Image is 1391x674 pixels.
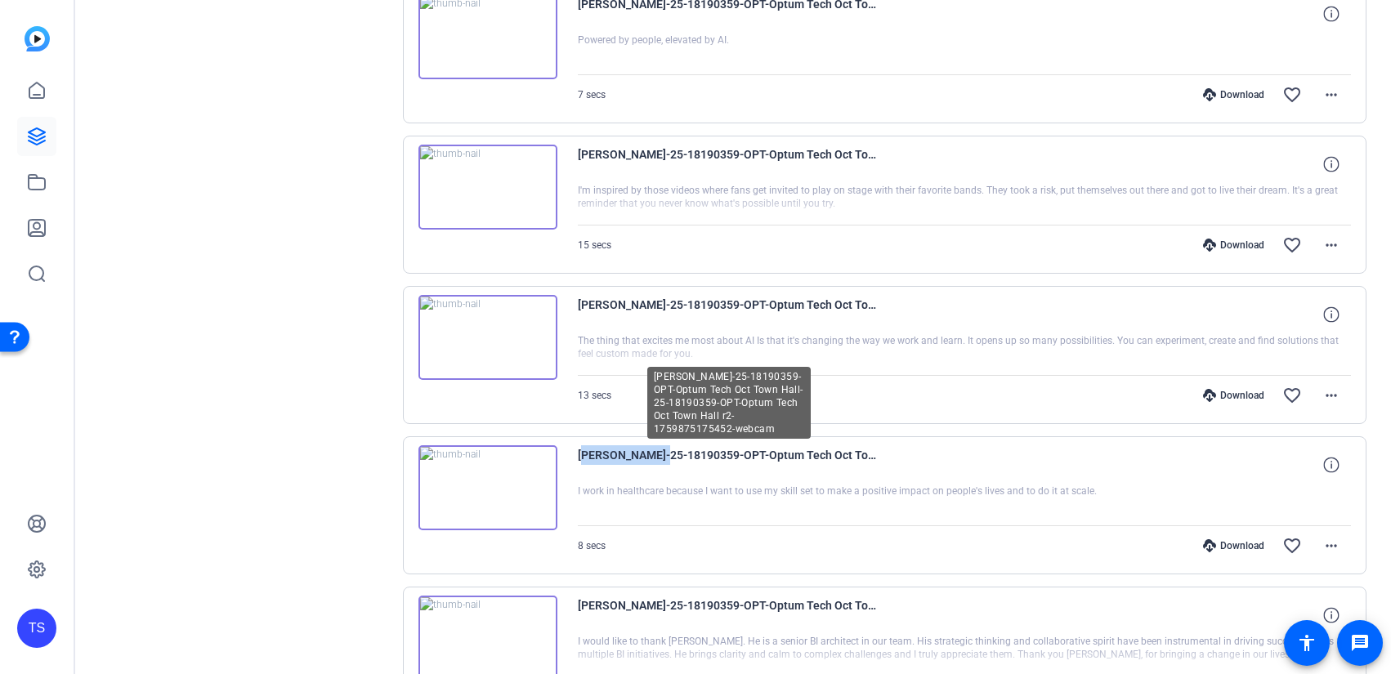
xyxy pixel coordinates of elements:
span: [PERSON_NAME]-25-18190359-OPT-Optum Tech Oct Town Hall-25-18190359-OPT-Optum Tech Oct Town Hall s... [578,596,880,635]
span: 8 secs [578,540,606,551]
span: [PERSON_NAME]-25-18190359-OPT-Optum Tech Oct Town Hall-25-18190359-OPT-Optum Tech Oct Town Hall r... [578,445,880,484]
mat-icon: favorite_border [1282,235,1302,255]
span: [PERSON_NAME]-25-18190359-OPT-Optum Tech Oct Town Hall-25-18190359-OPT-Optum Tech Oct Town Hall r... [578,295,880,334]
img: thumb-nail [418,445,557,530]
span: 15 secs [578,239,611,251]
mat-icon: favorite_border [1282,386,1302,405]
img: thumb-nail [418,145,557,230]
mat-icon: more_horiz [1322,386,1341,405]
div: TS [17,609,56,648]
mat-icon: more_horiz [1322,235,1341,255]
div: Download [1195,88,1272,101]
mat-icon: more_horiz [1322,536,1341,556]
div: Download [1195,389,1272,402]
mat-icon: accessibility [1297,633,1317,653]
mat-icon: more_horiz [1322,85,1341,105]
mat-icon: message [1350,633,1370,653]
img: blue-gradient.svg [25,26,50,51]
mat-icon: favorite_border [1282,85,1302,105]
mat-icon: favorite_border [1282,536,1302,556]
span: [PERSON_NAME]-25-18190359-OPT-Optum Tech Oct Town Hall-25-18190359-OPT-Optum Tech Oct Town Hall r... [578,145,880,184]
div: Download [1195,539,1272,552]
span: 13 secs [578,390,611,401]
img: thumb-nail [418,295,557,380]
div: Download [1195,239,1272,252]
span: 7 secs [578,89,606,100]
